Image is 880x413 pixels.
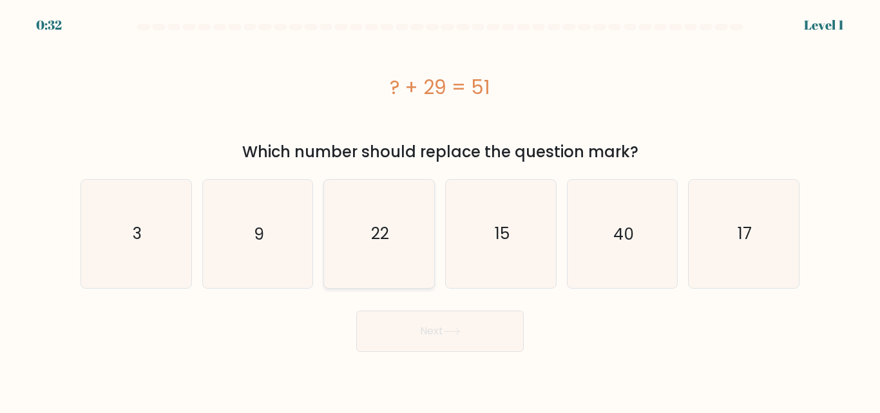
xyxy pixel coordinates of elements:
[371,222,389,245] text: 22
[738,222,752,245] text: 17
[494,222,509,245] text: 15
[133,222,142,245] text: 3
[81,73,799,102] div: ? + 29 = 51
[36,15,62,35] div: 0:32
[804,15,844,35] div: Level 1
[356,311,524,352] button: Next
[88,140,792,164] div: Which number should replace the question mark?
[613,222,634,245] text: 40
[254,222,264,245] text: 9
